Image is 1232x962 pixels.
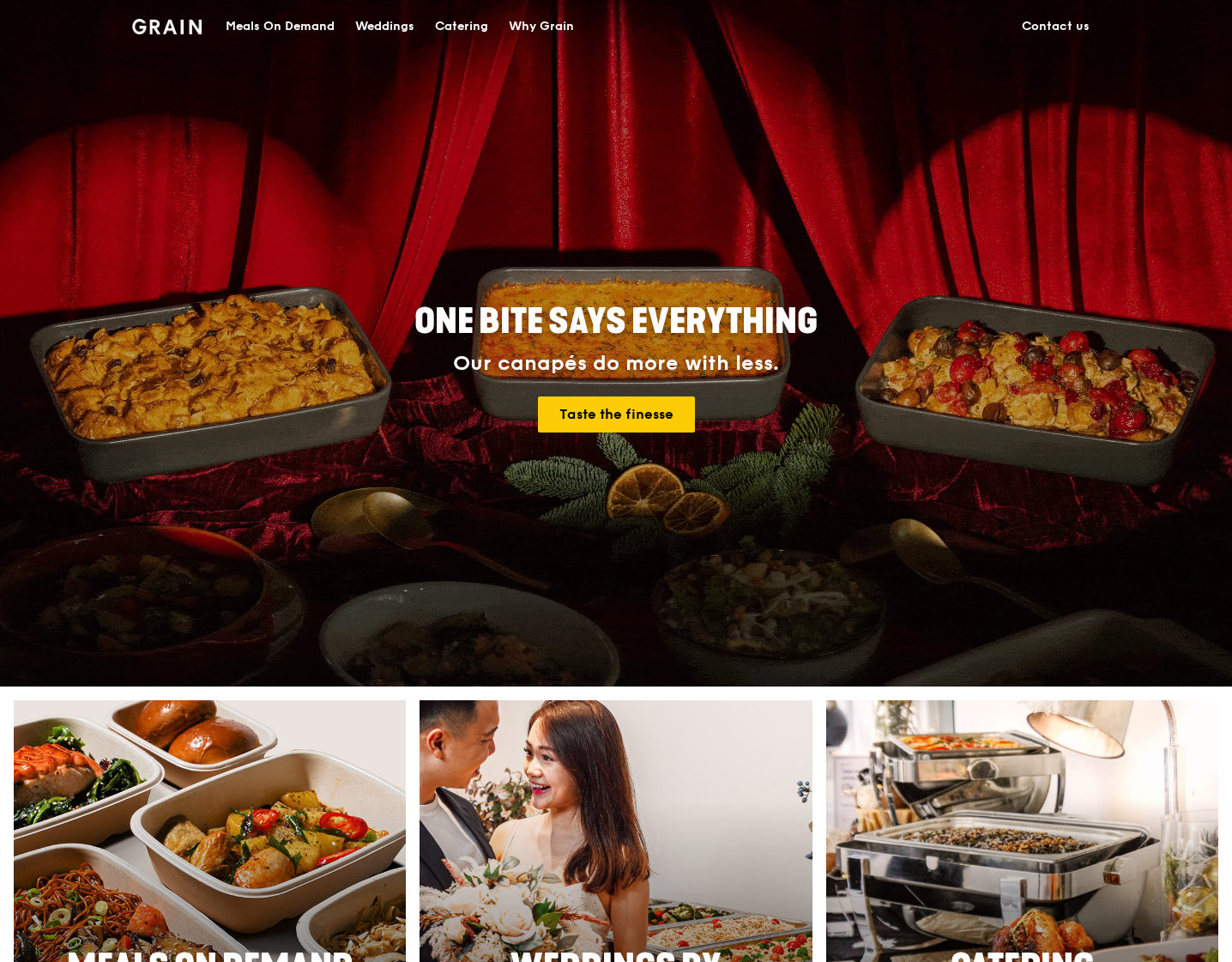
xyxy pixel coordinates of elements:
a: Why Grain [498,1,584,52]
div: Weddings [355,1,414,52]
div: Meals On Demand [226,1,335,52]
img: Grain [132,19,202,34]
a: Catering [425,1,498,52]
a: Contact us [1012,1,1100,52]
a: Weddings [345,1,425,52]
a: Taste the finesse [538,396,695,433]
div: Why Grain [509,1,574,52]
div: Our canapés do more with less. [307,352,925,376]
div: Catering [435,1,488,52]
span: ONE BITE SAYS EVERYTHING [414,301,818,342]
